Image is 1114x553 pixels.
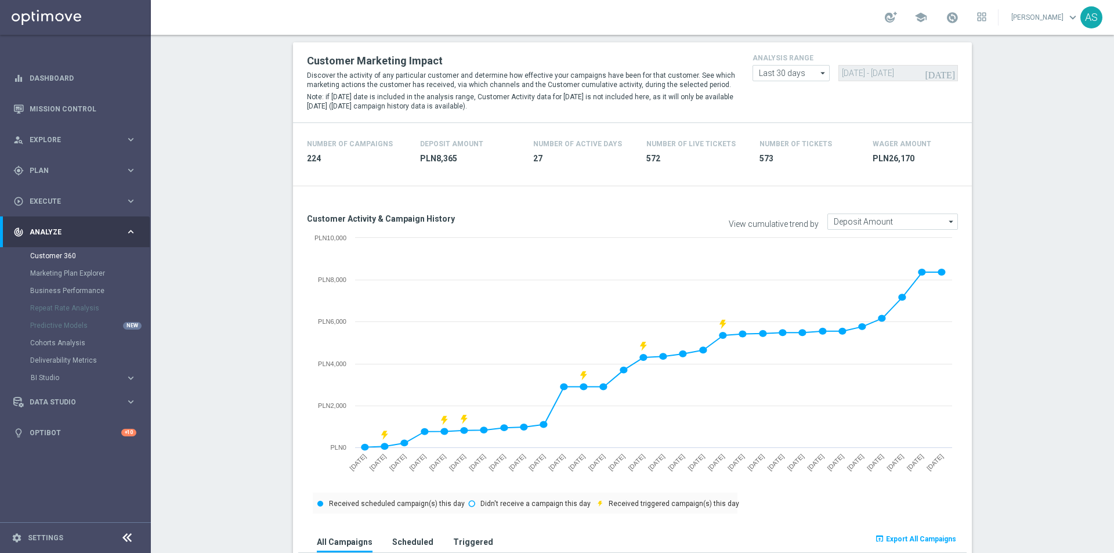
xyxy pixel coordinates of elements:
a: Marketing Plan Explorer [30,269,121,278]
button: Triggered [450,531,496,552]
div: Business Performance [30,282,150,299]
div: Optibot [13,417,136,448]
text: [DATE] [786,453,805,472]
span: 27 [533,153,632,164]
button: play_circle_outline Execute keyboard_arrow_right [13,197,137,206]
text: PLN8,000 [318,276,346,283]
i: track_changes [13,227,24,237]
a: Business Performance [30,286,121,295]
span: 572 [646,153,746,164]
a: Dashboard [30,63,136,93]
span: PLN26,170 [873,153,972,164]
span: 224 [307,153,406,164]
text: [DATE] [388,453,407,472]
text: [DATE] [806,453,825,472]
div: Analyze [13,227,125,237]
div: AS [1080,6,1102,28]
i: keyboard_arrow_right [125,226,136,237]
button: gps_fixed Plan keyboard_arrow_right [13,166,137,175]
h2: Customer Marketing Impact [307,54,735,68]
text: PLN2,000 [318,402,346,409]
text: [DATE] [885,453,905,472]
div: Predictive Models [30,317,150,334]
button: Mission Control [13,104,137,114]
button: All Campaigns [314,531,375,552]
text: [DATE] [746,453,765,472]
i: keyboard_arrow_right [125,165,136,176]
button: equalizer Dashboard [13,74,137,83]
i: gps_fixed [13,165,24,176]
text: [DATE] [587,453,606,472]
span: 573 [759,153,859,164]
a: Cohorts Analysis [30,338,121,348]
a: Mission Control [30,93,136,124]
text: [DATE] [448,453,467,472]
i: arrow_drop_down [946,214,957,229]
a: Optibot [30,417,121,448]
div: Dashboard [13,63,136,93]
text: PLN0 [330,444,346,451]
div: Plan [13,165,125,176]
a: Deliverability Metrics [30,356,121,365]
div: BI Studio [30,369,150,386]
span: PLN8,365 [420,153,519,164]
div: Cohorts Analysis [30,334,150,352]
text: [DATE] [408,453,427,472]
text: [DATE] [527,453,547,472]
div: Marketing Plan Explorer [30,265,150,282]
i: person_search [13,135,24,145]
text: [DATE] [607,453,626,472]
text: [DATE] [686,453,706,472]
h4: Wager Amount [873,140,931,148]
text: [DATE] [826,453,845,472]
h4: Number Of Live Tickets [646,140,736,148]
text: [DATE] [707,453,726,472]
div: Repeat Rate Analysis [30,299,150,317]
div: Data Studio [13,397,125,407]
span: keyboard_arrow_down [1066,11,1079,24]
h4: analysis range [753,54,958,62]
h3: Triggered [453,537,493,547]
div: lightbulb Optibot +10 [13,428,137,438]
text: [DATE] [368,453,387,472]
span: Explore [30,136,125,143]
button: open_in_browser Export All Campaigns [873,531,958,547]
p: Note: if [DATE] date is included in the analysis range, Customer Activity data for [DATE] is not ... [307,92,735,111]
text: [DATE] [348,453,367,472]
h4: Number of Active Days [533,140,622,148]
text: [DATE] [508,453,527,472]
span: Execute [30,198,125,205]
text: [DATE] [567,453,586,472]
text: [DATE] [428,453,447,472]
i: play_circle_outline [13,196,24,207]
i: keyboard_arrow_right [125,396,136,407]
button: Data Studio keyboard_arrow_right [13,397,137,407]
i: keyboard_arrow_right [125,373,136,384]
text: [DATE] [906,453,925,472]
span: Plan [30,167,125,174]
span: school [914,11,927,24]
input: analysis range [753,65,830,81]
text: [DATE] [925,453,945,472]
i: lightbulb [13,428,24,438]
span: Export All Campaigns [886,535,956,543]
span: Data Studio [30,399,125,406]
text: [DATE] [647,453,666,472]
h4: Number of Campaigns [307,140,393,148]
i: settings [12,533,22,543]
i: keyboard_arrow_right [125,134,136,145]
i: keyboard_arrow_right [125,196,136,207]
div: NEW [123,322,142,330]
text: [DATE] [468,453,487,472]
div: track_changes Analyze keyboard_arrow_right [13,227,137,237]
h3: Scheduled [392,537,433,547]
button: person_search Explore keyboard_arrow_right [13,135,137,144]
p: Discover the activity of any particular customer and determine how effective your campaigns have ... [307,71,735,89]
div: +10 [121,429,136,436]
text: [DATE] [627,453,646,472]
